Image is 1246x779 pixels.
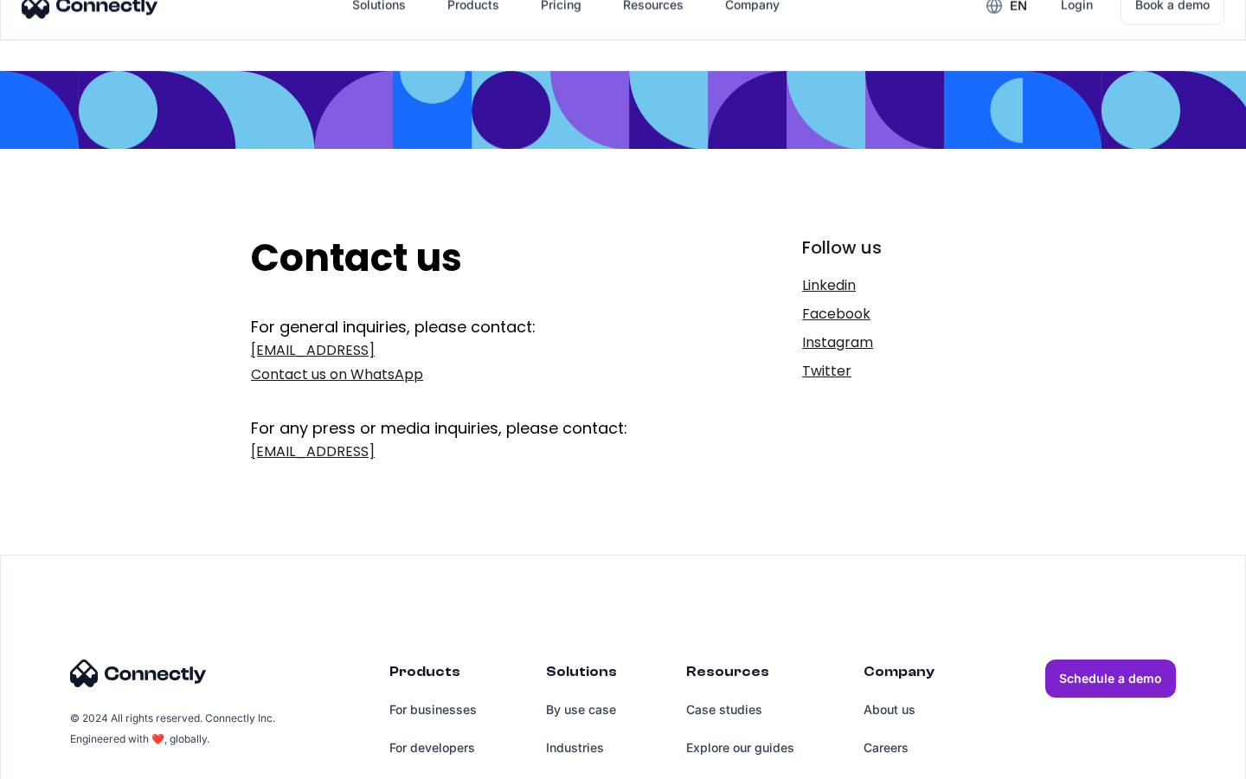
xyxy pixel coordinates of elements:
a: By use case [546,691,617,729]
a: Case studies [686,691,794,729]
div: For any press or media inquiries, please contact: [251,391,690,440]
a: Industries [546,729,617,767]
aside: Language selected: English [17,749,104,773]
div: Company [864,660,934,691]
div: For general inquiries, please contact: [251,316,690,338]
a: For businesses [389,691,477,729]
a: [EMAIL_ADDRESS]Contact us on WhatsApp [251,338,690,387]
ul: Language list [35,749,104,773]
a: For developers [389,729,477,767]
a: Explore our guides [686,729,794,767]
div: Solutions [546,660,617,691]
a: Careers [864,729,934,767]
a: Facebook [802,302,995,326]
a: Twitter [802,359,995,383]
form: Get In Touch Form [251,316,690,468]
div: © 2024 All rights reserved. Connectly Inc. Engineered with ❤️, globally. [70,708,278,750]
div: Products [389,660,477,691]
a: Schedule a demo [1045,660,1176,698]
a: About us [864,691,934,729]
a: Linkedin [802,274,995,298]
div: Follow us [802,235,995,260]
h2: Contact us [251,235,690,281]
a: Instagram [802,331,995,355]
div: Resources [686,660,794,691]
a: [EMAIL_ADDRESS] [251,440,690,464]
img: Connectly Logo [70,660,207,687]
